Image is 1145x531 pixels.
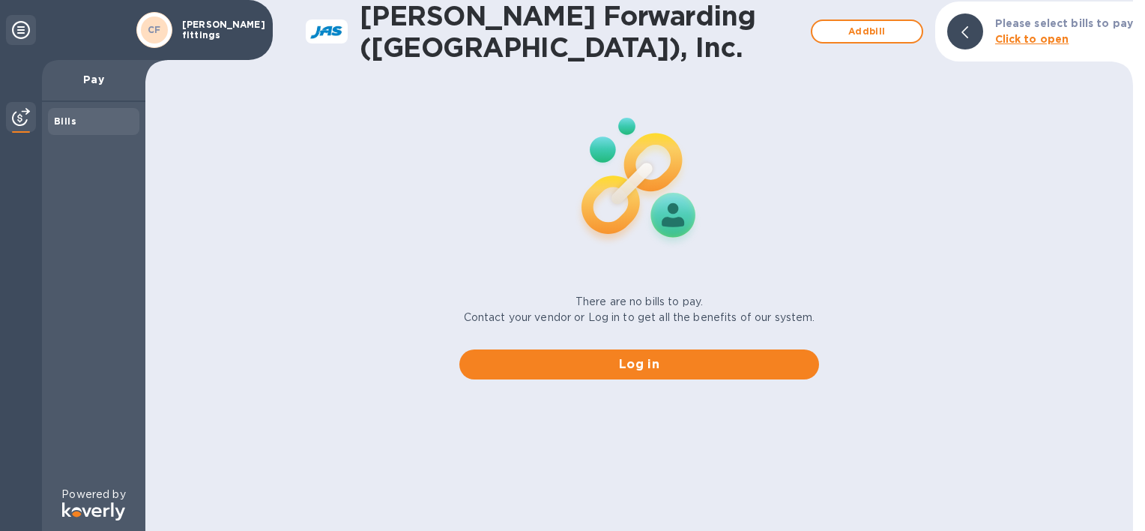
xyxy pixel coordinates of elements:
p: Pay [54,72,133,87]
p: There are no bills to pay. Contact your vendor or Log in to get all the benefits of our system. [464,294,815,325]
b: Bills [54,115,76,127]
button: Addbill [811,19,923,43]
b: CF [148,24,161,35]
img: Logo [62,502,125,520]
p: Powered by [61,487,125,502]
b: Please select bills to pay [995,17,1133,29]
b: Click to open [995,33,1069,45]
span: Log in [471,355,807,373]
p: [PERSON_NAME] fittings [182,19,257,40]
button: Log in [459,349,819,379]
span: Add bill [824,22,910,40]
